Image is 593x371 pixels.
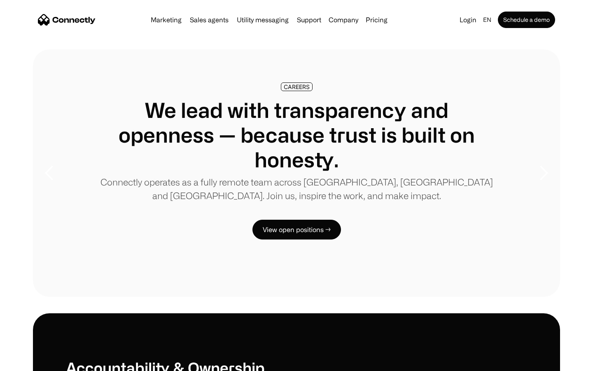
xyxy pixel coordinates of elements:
a: Sales agents [187,16,232,23]
p: Connectly operates as a fully remote team across [GEOGRAPHIC_DATA], [GEOGRAPHIC_DATA] and [GEOGRA... [99,175,494,202]
div: en [483,14,491,26]
a: Support [294,16,325,23]
a: Marketing [147,16,185,23]
div: Company [329,14,358,26]
div: CAREERS [284,84,310,90]
h1: We lead with transparency and openness — because trust is built on honesty. [99,98,494,172]
a: Utility messaging [233,16,292,23]
aside: Language selected: English [8,356,49,368]
a: Schedule a demo [498,12,555,28]
a: View open positions → [252,220,341,240]
a: Pricing [362,16,391,23]
ul: Language list [16,357,49,368]
a: Login [456,14,480,26]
